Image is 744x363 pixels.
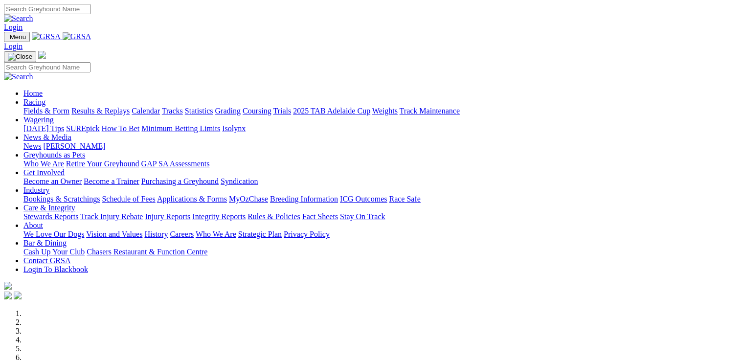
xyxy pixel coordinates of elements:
[102,124,140,133] a: How To Bet
[23,230,84,238] a: We Love Our Dogs
[284,230,330,238] a: Privacy Policy
[141,124,220,133] a: Minimum Betting Limits
[23,204,75,212] a: Care & Integrity
[66,159,139,168] a: Retire Your Greyhound
[23,98,45,106] a: Racing
[23,151,85,159] a: Greyhounds as Pets
[400,107,460,115] a: Track Maintenance
[132,107,160,115] a: Calendar
[273,107,291,115] a: Trials
[23,133,71,141] a: News & Media
[63,32,91,41] img: GRSA
[4,23,23,31] a: Login
[270,195,338,203] a: Breeding Information
[23,89,43,97] a: Home
[14,292,22,299] img: twitter.svg
[23,142,740,151] div: News & Media
[302,212,338,221] a: Fact Sheets
[293,107,370,115] a: 2025 TAB Adelaide Cup
[4,42,23,50] a: Login
[23,248,85,256] a: Cash Up Your Club
[23,107,740,115] div: Racing
[23,124,740,133] div: Wagering
[86,230,142,238] a: Vision and Values
[23,212,740,221] div: Care & Integrity
[185,107,213,115] a: Statistics
[102,195,155,203] a: Schedule of Fees
[71,107,130,115] a: Results & Replays
[23,177,82,185] a: Become an Owner
[23,265,88,273] a: Login To Blackbook
[157,195,227,203] a: Applications & Forms
[248,212,300,221] a: Rules & Policies
[170,230,194,238] a: Careers
[196,230,236,238] a: Who We Are
[23,195,740,204] div: Industry
[4,62,90,72] input: Search
[141,159,210,168] a: GAP SA Assessments
[162,107,183,115] a: Tracks
[243,107,271,115] a: Coursing
[23,124,64,133] a: [DATE] Tips
[66,124,99,133] a: SUREpick
[4,72,33,81] img: Search
[238,230,282,238] a: Strategic Plan
[38,51,46,59] img: logo-grsa-white.png
[4,51,36,62] button: Toggle navigation
[340,212,385,221] a: Stay On Track
[229,195,268,203] a: MyOzChase
[4,32,30,42] button: Toggle navigation
[23,177,740,186] div: Get Involved
[10,33,26,41] span: Menu
[340,195,387,203] a: ICG Outcomes
[23,168,65,177] a: Get Involved
[4,292,12,299] img: facebook.svg
[141,177,219,185] a: Purchasing a Greyhound
[23,159,64,168] a: Who We Are
[8,53,32,61] img: Close
[23,142,41,150] a: News
[23,256,70,265] a: Contact GRSA
[144,230,168,238] a: History
[23,107,69,115] a: Fields & Form
[23,221,43,229] a: About
[23,248,740,256] div: Bar & Dining
[221,177,258,185] a: Syndication
[4,4,90,14] input: Search
[80,212,143,221] a: Track Injury Rebate
[145,212,190,221] a: Injury Reports
[23,195,100,203] a: Bookings & Scratchings
[43,142,105,150] a: [PERSON_NAME]
[192,212,246,221] a: Integrity Reports
[389,195,420,203] a: Race Safe
[23,212,78,221] a: Stewards Reports
[87,248,207,256] a: Chasers Restaurant & Function Centre
[215,107,241,115] a: Grading
[23,230,740,239] div: About
[84,177,139,185] a: Become a Trainer
[372,107,398,115] a: Weights
[23,115,54,124] a: Wagering
[4,282,12,290] img: logo-grsa-white.png
[4,14,33,23] img: Search
[222,124,246,133] a: Isolynx
[23,159,740,168] div: Greyhounds as Pets
[32,32,61,41] img: GRSA
[23,186,49,194] a: Industry
[23,239,67,247] a: Bar & Dining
